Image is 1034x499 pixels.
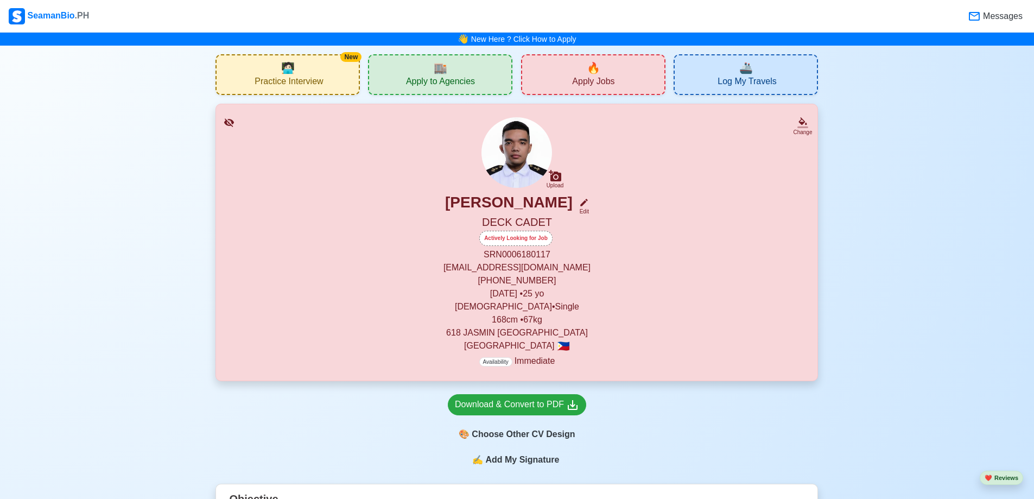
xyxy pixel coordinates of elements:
p: Immediate [479,355,555,368]
span: Messages [981,10,1023,23]
span: paint [459,428,470,441]
p: [DATE] • 25 yo [229,287,804,300]
a: New Here ? Click How to Apply [471,35,576,43]
div: Change [793,128,812,136]
span: bell [455,30,471,47]
img: Logo [9,8,25,24]
p: [PHONE_NUMBER] [229,274,804,287]
span: Add My Signature [483,453,561,466]
span: Apply Jobs [572,76,614,90]
span: interview [281,60,295,76]
h5: DECK CADET [229,216,804,231]
span: sign [472,453,483,466]
span: travel [739,60,753,76]
span: 🇵🇭 [557,341,570,351]
span: Apply to Agencies [406,76,475,90]
span: agencies [434,60,447,76]
div: Edit [575,207,589,216]
div: SeamanBio [9,8,89,24]
h3: [PERSON_NAME] [445,193,573,216]
button: heartReviews [980,471,1023,485]
div: New [340,52,361,62]
span: Availability [479,357,512,367]
p: SRN 0006180117 [229,248,804,261]
p: 618 JASMIN [GEOGRAPHIC_DATA] [229,326,804,339]
span: .PH [75,11,90,20]
div: Choose Other CV Design [448,424,586,445]
p: [GEOGRAPHIC_DATA] [229,339,804,352]
span: new [587,60,600,76]
a: Download & Convert to PDF [448,394,586,415]
p: [EMAIL_ADDRESS][DOMAIN_NAME] [229,261,804,274]
span: Practice Interview [255,76,323,90]
p: [DEMOGRAPHIC_DATA] • Single [229,300,804,313]
div: Upload [547,182,564,189]
span: heart [985,475,992,481]
div: Actively Looking for Job [479,231,553,246]
div: Download & Convert to PDF [455,398,579,412]
span: Log My Travels [718,76,776,90]
p: 168 cm • 67 kg [229,313,804,326]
